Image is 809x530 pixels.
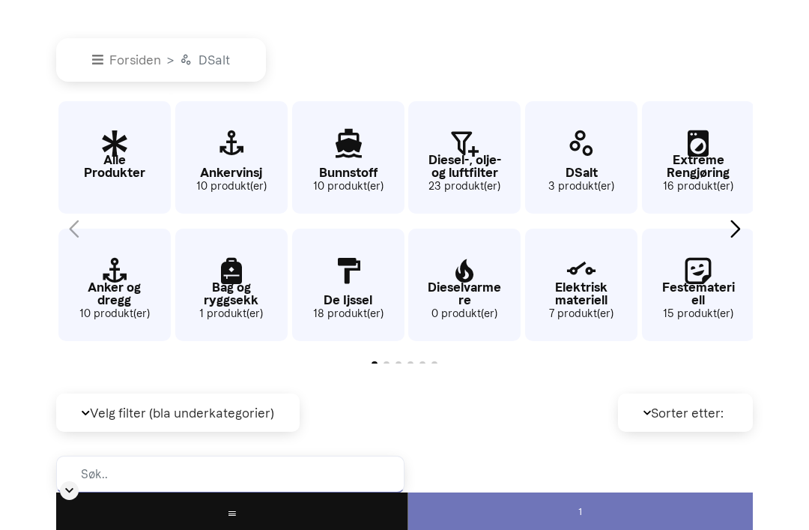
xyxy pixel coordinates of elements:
p: Bag og ryggsekk [175,281,288,307]
small: 10 produkt(er) [292,178,404,195]
p: Diesel-, olje- og luftfilter [408,154,521,179]
p: Dieselvarmere [408,281,521,307]
small: 10 produkt(er) [58,306,171,322]
small: 3 produkt(er) [525,178,637,195]
a: Forsiden [92,52,161,67]
p: Bunnstoff [292,166,404,179]
p: DSalt [525,166,637,179]
p: Anker og dregg [58,281,171,307]
span: Go to slide 2 [384,361,390,367]
div: 12 / 62 [640,221,753,345]
p: Alle Produkter [58,154,171,179]
small: 0 produkt(er) [408,306,521,322]
div: 9 / 62 [523,94,636,217]
div: Next slide [725,212,745,245]
p: Ankervinsj [175,166,288,179]
p: Festemateriell [642,281,754,307]
small: 1 produkt(er) [175,306,288,322]
div: 1 [407,493,754,530]
div: 1 / 62 [56,94,169,217]
div: 5 / 62 [290,94,403,217]
div: 4 / 62 [173,221,286,345]
div: 10 / 62 [523,221,636,345]
small: 7 produkt(er) [525,306,637,322]
div: 2 / 62 [56,221,169,345]
p: Extreme Rengjøring [642,154,754,179]
div: 3 / 62 [173,94,286,217]
small: 23 produkt(er) [408,178,521,195]
nav: breadcrumb [56,38,753,82]
small: 10 produkt(er) [175,178,288,195]
span: DSalt [180,52,230,67]
span: Go to slide 5 [419,361,425,367]
span: Go to slide 1 [372,361,378,367]
span: Go to slide 6 [431,361,437,367]
span: Go to slide 3 [396,361,402,367]
div: 8 / 62 [406,221,519,345]
div: 7 / 62 [406,94,519,217]
div: Skjul sidetall [60,481,79,500]
p: Sorter etter: [618,394,753,432]
span: Go to slide 4 [407,361,413,367]
p: De Ijssel [292,294,404,307]
small: 15 produkt(er) [642,306,754,322]
p: Elektrisk materiell [525,281,637,307]
div: 11 / 62 [640,94,753,217]
input: Søk.. [56,456,404,493]
p: Velg filter (bla underkategorier) [56,394,300,432]
div: 6 / 62 [290,221,403,345]
small: 18 produkt(er) [292,306,404,322]
small: 16 produkt(er) [642,178,754,195]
